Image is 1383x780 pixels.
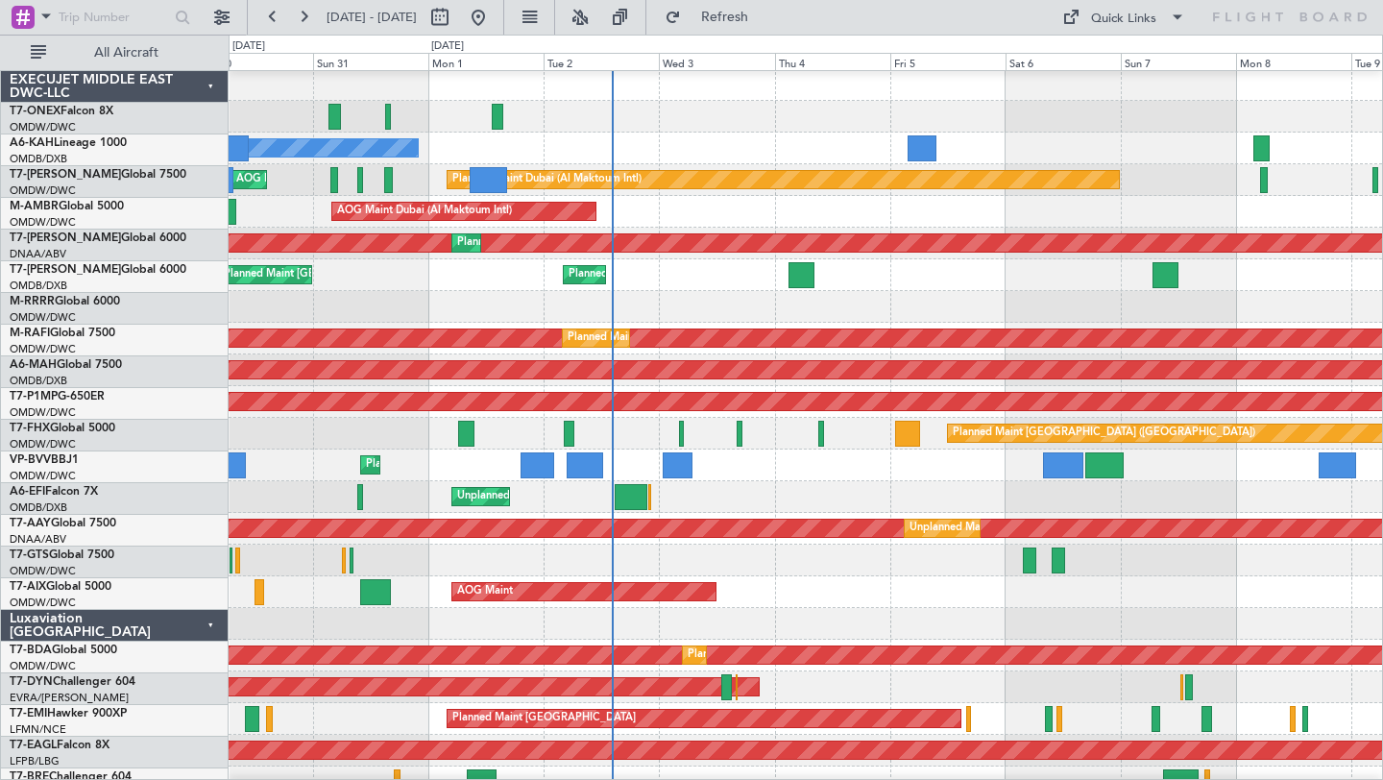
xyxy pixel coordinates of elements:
[10,564,76,578] a: OMDW/DWC
[10,645,117,656] a: T7-BDAGlobal 5000
[688,641,877,670] div: Planned Maint Dubai (Al Maktoum Intl)
[10,645,52,656] span: T7-BDA
[10,740,109,751] a: T7-EAGLFalcon 8X
[366,451,555,479] div: Planned Maint Dubai (Al Maktoum Intl)
[10,342,76,356] a: OMDW/DWC
[10,581,46,593] span: T7-AIX
[10,232,121,244] span: T7-[PERSON_NAME]
[890,53,1006,70] div: Fri 5
[10,581,111,593] a: T7-AIXGlobal 5000
[10,328,50,339] span: M-RAFI
[452,165,642,194] div: Planned Maint Dubai (Al Maktoum Intl)
[10,486,45,498] span: A6-EFI
[10,391,105,402] a: T7-P1MPG-650ER
[10,183,76,198] a: OMDW/DWC
[431,38,464,55] div: [DATE]
[457,482,773,511] div: Unplanned Maint [GEOGRAPHIC_DATA] ([GEOGRAPHIC_DATA])
[10,454,51,466] span: VP-BVV
[10,423,50,434] span: T7-FHX
[10,279,67,293] a: OMDB/DXB
[10,169,121,181] span: T7-[PERSON_NAME]
[10,169,186,181] a: T7-[PERSON_NAME]Global 7500
[10,676,135,688] a: T7-DYNChallenger 604
[10,374,67,388] a: OMDB/DXB
[10,659,76,673] a: OMDW/DWC
[10,708,127,719] a: T7-EMIHawker 900XP
[10,469,76,483] a: OMDW/DWC
[10,722,66,737] a: LFMN/NCE
[685,11,765,24] span: Refresh
[1236,53,1351,70] div: Mon 8
[1091,10,1156,29] div: Quick Links
[910,514,1194,543] div: Unplanned Maint [GEOGRAPHIC_DATA] (Al Maktoum Intl)
[10,232,186,244] a: T7-[PERSON_NAME]Global 6000
[457,229,646,257] div: Planned Maint Dubai (Al Maktoum Intl)
[232,38,265,55] div: [DATE]
[10,137,127,149] a: A6-KAHLineage 1000
[10,549,49,561] span: T7-GTS
[10,137,54,149] span: A6-KAH
[337,197,512,226] div: AOG Maint Dubai (Al Maktoum Intl)
[10,405,76,420] a: OMDW/DWC
[10,518,116,529] a: T7-AAYGlobal 7500
[10,264,186,276] a: T7-[PERSON_NAME]Global 6000
[10,264,121,276] span: T7-[PERSON_NAME]
[1121,53,1236,70] div: Sun 7
[10,740,57,751] span: T7-EAGL
[544,53,659,70] div: Tue 2
[10,359,57,371] span: A6-MAH
[10,201,59,212] span: M-AMBR
[10,532,66,547] a: DNAA/ABV
[21,37,208,68] button: All Aircraft
[10,215,76,230] a: OMDW/DWC
[659,53,774,70] div: Wed 3
[569,260,889,289] div: Planned Maint [GEOGRAPHIC_DATA] ([GEOGRAPHIC_DATA] Intl)
[428,53,544,70] div: Mon 1
[10,454,79,466] a: VP-BVVBBJ1
[10,754,60,768] a: LFPB/LBG
[10,359,122,371] a: A6-MAHGlobal 7500
[775,53,890,70] div: Thu 4
[198,53,313,70] div: Sat 30
[10,596,76,610] a: OMDW/DWC
[10,328,115,339] a: M-RAFIGlobal 7500
[1053,2,1195,33] button: Quick Links
[50,46,203,60] span: All Aircraft
[10,310,76,325] a: OMDW/DWC
[236,165,411,194] div: AOG Maint Dubai (Al Maktoum Intl)
[953,419,1255,448] div: Planned Maint [GEOGRAPHIC_DATA] ([GEOGRAPHIC_DATA])
[452,704,636,733] div: Planned Maint [GEOGRAPHIC_DATA]
[10,296,120,307] a: M-RRRRGlobal 6000
[10,676,53,688] span: T7-DYN
[1006,53,1121,70] div: Sat 6
[10,549,114,561] a: T7-GTSGlobal 7500
[10,106,61,117] span: T7-ONEX
[10,500,67,515] a: OMDB/DXB
[10,486,98,498] a: A6-EFIFalcon 7X
[10,106,113,117] a: T7-ONEXFalcon 8X
[10,296,55,307] span: M-RRRR
[10,437,76,451] a: OMDW/DWC
[10,152,67,166] a: OMDB/DXB
[327,9,417,26] span: [DATE] - [DATE]
[656,2,771,33] button: Refresh
[457,577,513,606] div: AOG Maint
[10,247,66,261] a: DNAA/ABV
[59,3,169,32] input: Trip Number
[313,53,428,70] div: Sun 31
[10,691,129,705] a: EVRA/[PERSON_NAME]
[10,518,51,529] span: T7-AAY
[10,201,124,212] a: M-AMBRGlobal 5000
[568,324,757,353] div: Planned Maint Dubai (Al Maktoum Intl)
[10,391,58,402] span: T7-P1MP
[10,708,47,719] span: T7-EMI
[10,120,76,134] a: OMDW/DWC
[10,423,115,434] a: T7-FHXGlobal 5000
